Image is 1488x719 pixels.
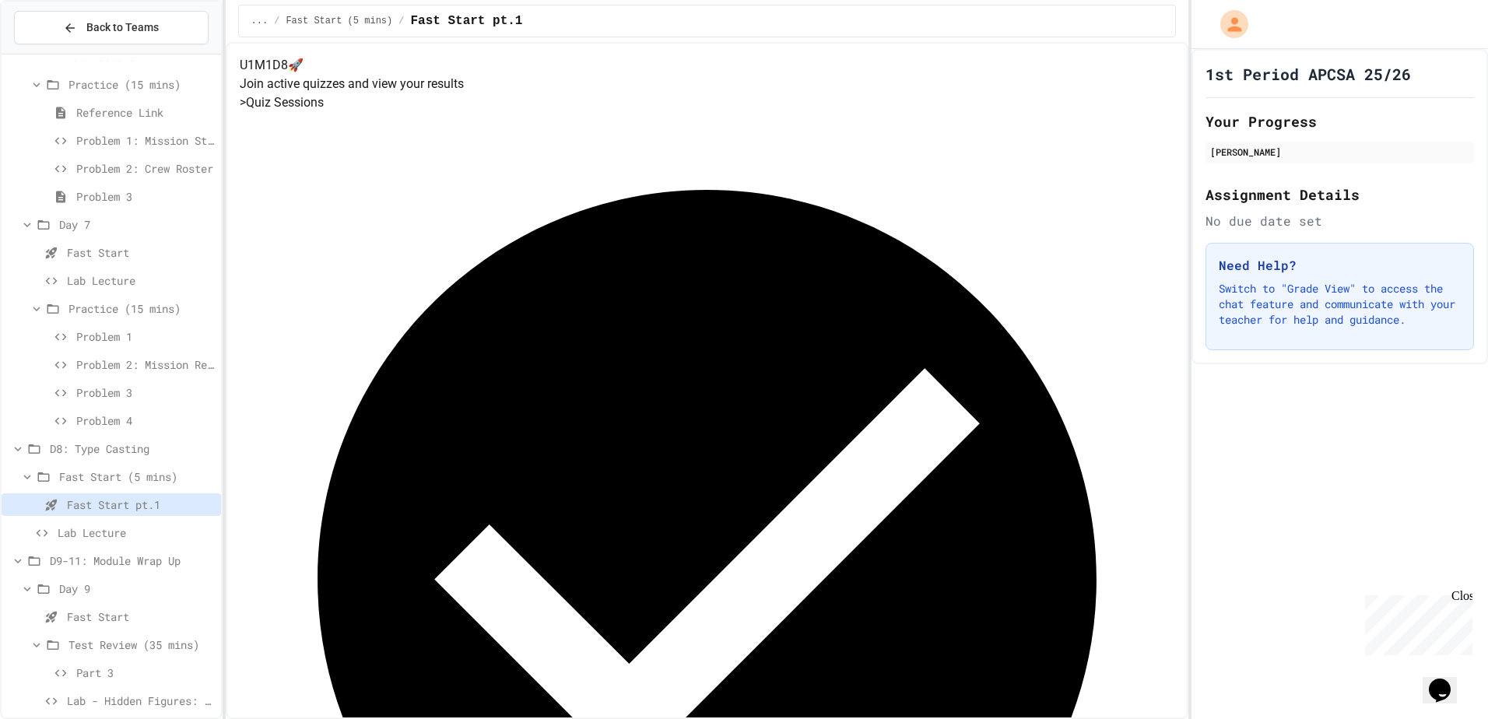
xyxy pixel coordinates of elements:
[1359,589,1472,655] iframe: chat widget
[1423,657,1472,703] iframe: chat widget
[50,440,215,457] span: D8: Type Casting
[59,216,215,233] span: Day 7
[67,244,215,261] span: Fast Start
[76,665,215,681] span: Part 3
[1219,281,1461,328] p: Switch to "Grade View" to access the chat feature and communicate with your teacher for help and ...
[76,412,215,429] span: Problem 4
[1205,63,1411,85] h1: 1st Period APCSA 25/26
[76,328,215,345] span: Problem 1
[1205,184,1474,205] h2: Assignment Details
[76,384,215,401] span: Problem 3
[76,160,215,177] span: Problem 2: Crew Roster
[398,15,404,27] span: /
[76,104,215,121] span: Reference Link
[68,637,215,653] span: Test Review (35 mins)
[86,19,159,36] span: Back to Teams
[68,76,215,93] span: Practice (15 mins)
[67,693,215,709] span: Lab - Hidden Figures: Launch Weight Calculator
[67,609,215,625] span: Fast Start
[68,300,215,317] span: Practice (15 mins)
[6,6,107,99] div: Chat with us now!Close
[251,15,268,27] span: ...
[1204,6,1252,42] div: My Account
[76,132,215,149] span: Problem 1: Mission Status Display
[1205,110,1474,132] h2: Your Progress
[274,15,279,27] span: /
[240,75,1175,93] p: Join active quizzes and view your results
[240,93,1175,112] h5: > Quiz Sessions
[58,524,215,541] span: Lab Lecture
[76,188,215,205] span: Problem 3
[1219,256,1461,275] h3: Need Help?
[67,496,215,513] span: Fast Start pt.1
[1205,212,1474,230] div: No due date set
[67,272,215,289] span: Lab Lecture
[410,12,522,30] span: Fast Start pt.1
[76,356,215,373] span: Problem 2: Mission Resource Calculator
[240,56,1175,75] h4: U1M1D8 🚀
[286,15,392,27] span: Fast Start (5 mins)
[59,468,215,485] span: Fast Start (5 mins)
[1210,145,1469,159] div: [PERSON_NAME]
[50,552,215,569] span: D9-11: Module Wrap Up
[59,580,215,597] span: Day 9
[14,11,209,44] button: Back to Teams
